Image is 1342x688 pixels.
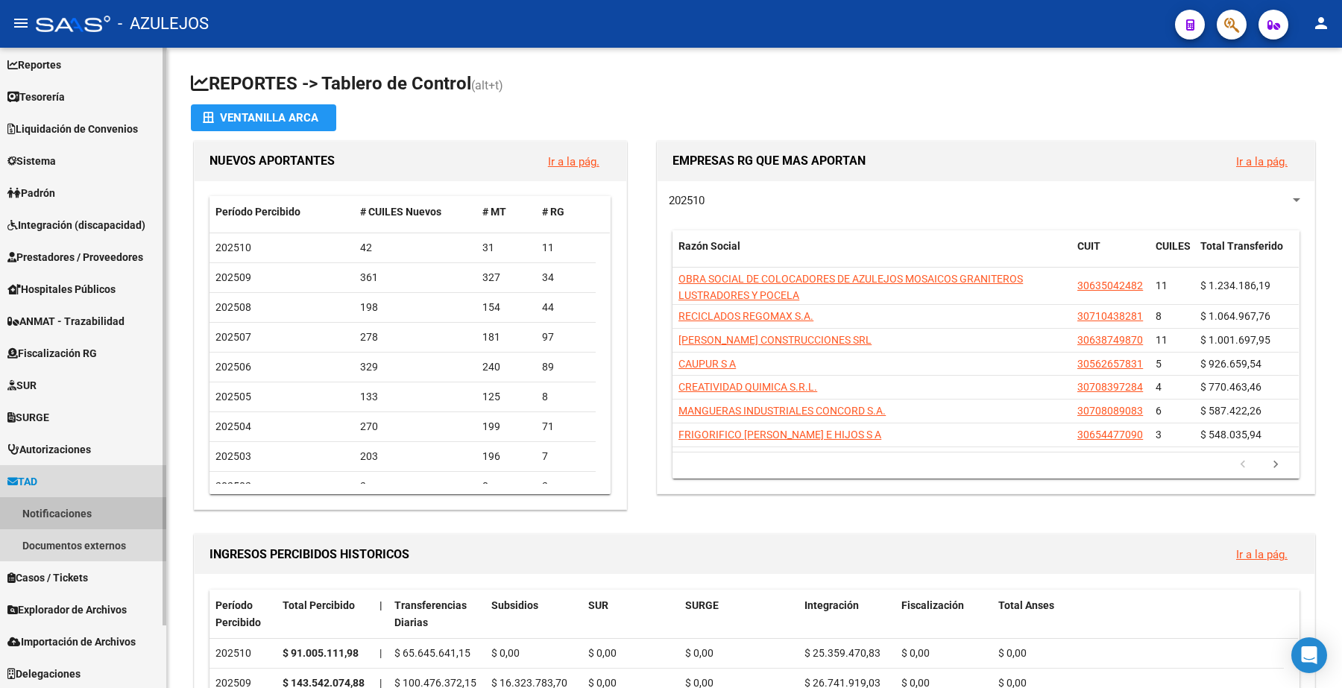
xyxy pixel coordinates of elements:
[1156,429,1162,441] span: 3
[804,599,859,611] span: Integración
[1224,148,1300,175] button: Ir a la pág.
[678,240,740,252] span: Razón Social
[215,599,261,628] span: Período Percibido
[215,361,251,373] span: 202506
[1200,240,1283,252] span: Total Transferido
[678,310,813,322] span: RECICLADOS REGOMAX S.A.
[679,590,798,639] datatable-header-cell: SURGE
[210,590,277,639] datatable-header-cell: Período Percibido
[7,666,81,682] span: Delegaciones
[360,269,470,286] div: 361
[215,206,300,218] span: Período Percibido
[1156,280,1168,291] span: 11
[360,359,470,376] div: 329
[491,599,538,611] span: Subsidios
[678,358,736,370] span: CAUPUR S A
[354,196,476,228] datatable-header-cell: # CUILES Nuevos
[1077,310,1143,322] span: 30710438281
[1224,540,1300,568] button: Ir a la pág.
[379,599,382,611] span: |
[215,420,251,432] span: 202504
[394,599,467,628] span: Transferencias Diarias
[360,388,470,405] div: 133
[1261,457,1290,473] a: go to next page
[215,331,251,343] span: 202507
[215,271,251,283] span: 202509
[360,329,470,346] div: 278
[1200,405,1261,417] span: $ 587.422,26
[542,478,590,495] div: 3
[7,409,49,426] span: SURGE
[1156,334,1168,346] span: 11
[998,599,1054,611] span: Total Anses
[1077,429,1143,441] span: 30654477090
[203,104,324,131] div: Ventanilla ARCA
[482,359,530,376] div: 240
[215,242,251,253] span: 202510
[482,418,530,435] div: 199
[482,478,530,495] div: 0
[7,602,127,618] span: Explorador de Archivos
[1150,230,1194,280] datatable-header-cell: CUILES
[394,647,470,659] span: $ 65.645.641,15
[215,480,251,492] span: 202502
[1156,310,1162,322] span: 8
[1229,457,1257,473] a: go to previous page
[7,634,136,650] span: Importación de Archivos
[7,473,37,490] span: TAD
[901,647,930,659] span: $ 0,00
[12,14,30,32] mat-icon: menu
[678,273,1023,302] span: OBRA SOCIAL DE COLOCADORES DE AZULEJOS MOSAICOS GRANITEROS LUSTRADORES Y POCELA
[1236,548,1288,561] a: Ir a la pág.
[388,590,485,639] datatable-header-cell: Transferencias Diarias
[542,418,590,435] div: 71
[588,647,617,659] span: $ 0,00
[542,388,590,405] div: 8
[360,299,470,316] div: 198
[1077,358,1143,370] span: 30562657831
[210,154,335,168] span: NUEVOS APORTANTES
[542,206,564,218] span: # RG
[678,334,872,346] span: [PERSON_NAME] CONSTRUCCIONES SRL
[548,155,599,168] a: Ir a la pág.
[1156,240,1191,252] span: CUILES
[7,153,56,169] span: Sistema
[7,377,37,394] span: SUR
[7,121,138,137] span: Liquidación de Convenios
[191,72,1318,98] h1: REPORTES -> Tablero de Control
[1077,280,1143,291] span: 30635042482
[542,448,590,465] div: 7
[482,239,530,256] div: 31
[1312,14,1330,32] mat-icon: person
[215,391,251,403] span: 202505
[7,185,55,201] span: Padrón
[1156,358,1162,370] span: 5
[685,647,713,659] span: $ 0,00
[7,281,116,297] span: Hospitales Públicos
[277,590,374,639] datatable-header-cell: Total Percibido
[992,590,1284,639] datatable-header-cell: Total Anses
[7,345,97,362] span: Fiscalización RG
[901,599,964,611] span: Fiscalización
[482,206,506,218] span: # MT
[118,7,209,40] span: - AZULEJOS
[1200,310,1270,322] span: $ 1.064.967,76
[379,647,382,659] span: |
[476,196,536,228] datatable-header-cell: # MT
[360,448,470,465] div: 203
[678,405,886,417] span: MANGUERAS INDUSTRIALES CONCORD S.A.
[360,418,470,435] div: 270
[7,89,65,105] span: Tesorería
[1156,405,1162,417] span: 6
[536,196,596,228] datatable-header-cell: # RG
[1200,334,1270,346] span: $ 1.001.697,95
[491,647,520,659] span: $ 0,00
[678,381,817,393] span: CREATIVIDAD QUIMICA S.R.L.
[210,547,409,561] span: INGRESOS PERCIBIDOS HISTORICOS
[542,329,590,346] div: 97
[7,57,61,73] span: Reportes
[669,194,705,207] span: 202510
[210,196,354,228] datatable-header-cell: Período Percibido
[1200,358,1261,370] span: $ 926.659,54
[360,239,470,256] div: 42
